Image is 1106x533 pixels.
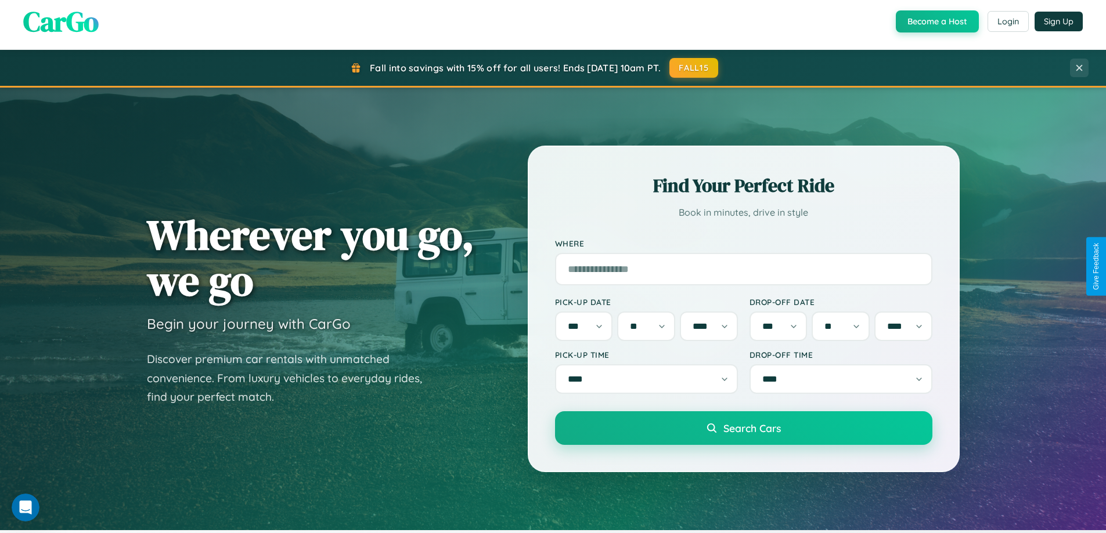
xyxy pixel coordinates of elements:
span: Search Cars [723,422,781,434]
button: FALL15 [669,58,718,78]
span: Fall into savings with 15% off for all users! Ends [DATE] 10am PT. [370,62,661,74]
label: Where [555,238,932,248]
button: Login [988,11,1029,32]
button: Sign Up [1035,12,1083,31]
label: Drop-off Time [750,350,932,360]
h2: Find Your Perfect Ride [555,173,932,198]
h1: Wherever you go, we go [147,212,474,303]
label: Pick-up Date [555,297,738,307]
span: CarGo [23,2,99,41]
h3: Begin your journey with CarGo [147,315,351,332]
iframe: Intercom live chat [12,494,39,521]
p: Book in minutes, drive in style [555,204,932,221]
div: Give Feedback [1092,243,1100,290]
label: Pick-up Time [555,350,738,360]
label: Drop-off Date [750,297,932,307]
button: Become a Host [896,10,979,32]
p: Discover premium car rentals with unmatched convenience. From luxury vehicles to everyday rides, ... [147,350,437,407]
button: Search Cars [555,411,932,445]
